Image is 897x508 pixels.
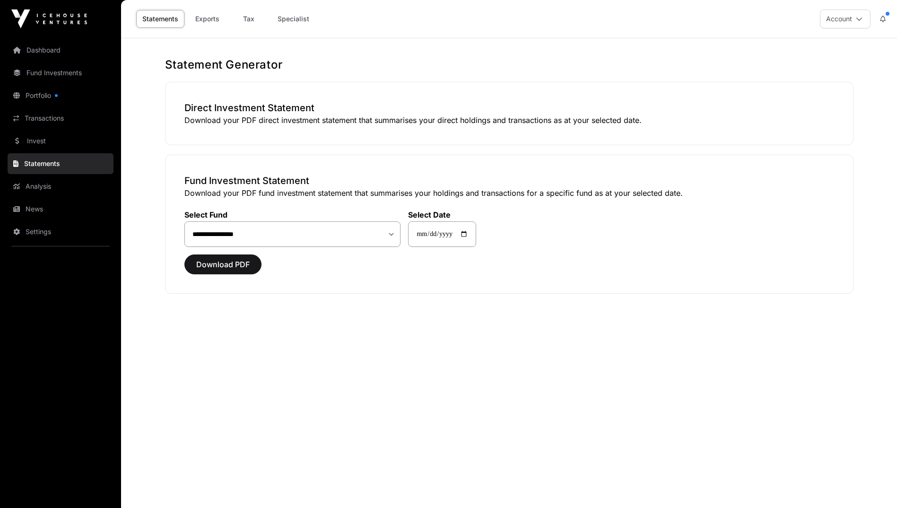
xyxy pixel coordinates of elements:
label: Select Date [408,210,476,219]
label: Select Fund [184,210,401,219]
a: Fund Investments [8,62,113,83]
a: Transactions [8,108,113,129]
a: Invest [8,131,113,151]
button: Account [820,9,871,28]
a: Statements [136,10,184,28]
a: Exports [188,10,226,28]
a: Specialist [271,10,315,28]
a: Portfolio [8,85,113,106]
p: Download your PDF fund investment statement that summarises your holdings and transactions for a ... [184,187,834,199]
h1: Statement Generator [165,57,853,72]
a: Analysis [8,176,113,197]
a: Settings [8,221,113,242]
a: Dashboard [8,40,113,61]
a: News [8,199,113,219]
img: Icehouse Ventures Logo [11,9,87,28]
h3: Fund Investment Statement [184,174,834,187]
h3: Direct Investment Statement [184,101,834,114]
iframe: Chat Widget [850,463,897,508]
a: Tax [230,10,268,28]
a: Download PDF [184,264,261,273]
a: Statements [8,153,113,174]
button: Download PDF [184,254,261,274]
span: Download PDF [196,259,250,270]
p: Download your PDF direct investment statement that summarises your direct holdings and transactio... [184,114,834,126]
